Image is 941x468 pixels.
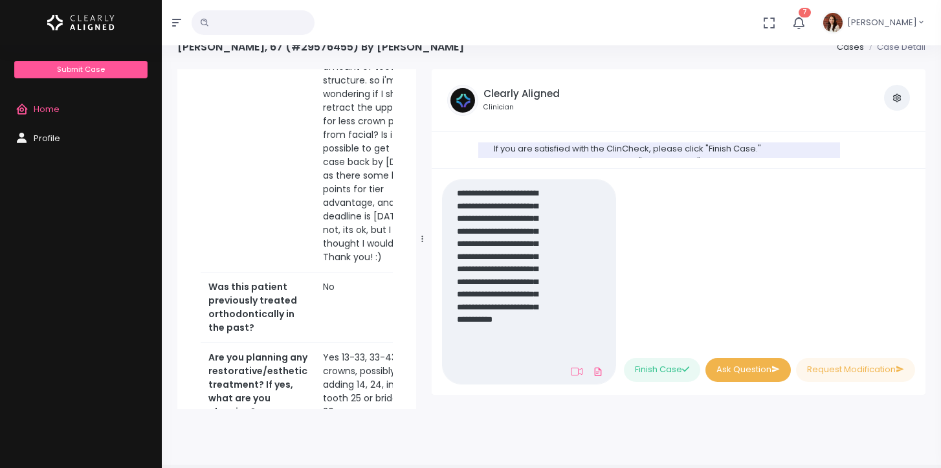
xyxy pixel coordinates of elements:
[14,61,147,78] a: Submit Case
[483,88,560,100] h5: Clearly Aligned
[483,102,560,113] small: Clinician
[590,360,606,383] a: Add Files
[821,11,845,34] img: Header Avatar
[847,16,917,29] span: [PERSON_NAME]
[796,358,915,382] button: Request Modification
[47,9,115,36] img: Logo Horizontal
[705,358,791,382] button: Ask Question
[177,41,464,53] h4: [PERSON_NAME], 67 (#29576455) By [PERSON_NAME]
[624,358,700,382] button: Finish Case
[315,273,433,343] td: No
[201,343,315,427] th: Are you planning any restorative/esthetic treatment? If yes, what are you planning?
[34,103,60,115] span: Home
[57,64,105,74] span: Submit Case
[177,69,416,409] div: scrollable content
[442,142,915,159] div: scrollable content
[34,132,60,144] span: Profile
[864,41,925,54] li: Case Detail
[799,8,811,17] span: 7
[568,366,585,377] a: Add Loom Video
[201,273,315,343] th: Was this patient previously treated orthodontically in the past?
[315,343,433,427] td: Yes 13-33, 33-43 crowns, possibly adding 14, 24, implant tooth 25 or bridge 24-26
[837,41,864,53] a: Cases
